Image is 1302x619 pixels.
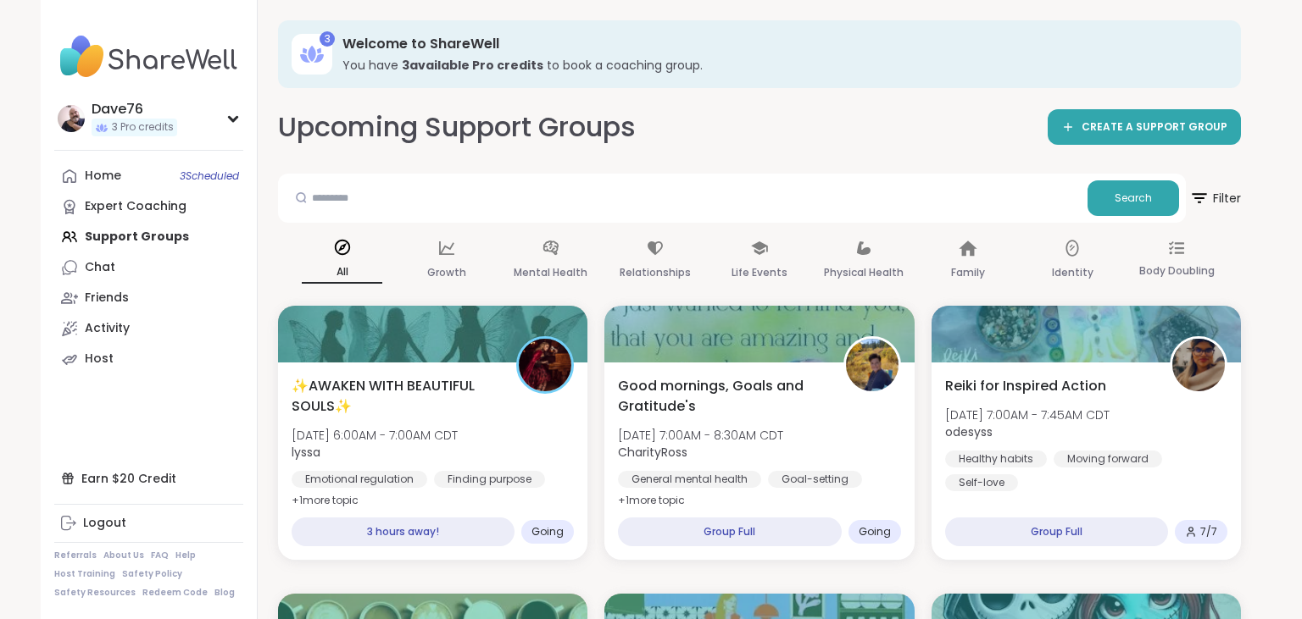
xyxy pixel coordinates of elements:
[302,262,382,284] p: All
[945,423,993,440] b: odesyss
[151,550,169,561] a: FAQ
[85,198,186,215] div: Expert Coaching
[402,57,543,74] b: 3 available Pro credit s
[342,57,1217,74] h3: You have to book a coaching group.
[85,259,115,276] div: Chat
[180,169,239,183] span: 3 Scheduled
[54,313,243,344] a: Activity
[945,450,1047,467] div: Healthy habits
[951,263,985,283] p: Family
[142,587,208,599] a: Redeem Code
[859,525,891,539] span: Going
[85,290,129,307] div: Friends
[1139,261,1215,281] p: Body Doubling
[1048,109,1241,145] a: CREATE A SUPPORT GROUP
[1052,263,1093,283] p: Identity
[945,474,1018,491] div: Self-love
[618,427,783,444] span: [DATE] 7:00AM - 8:30AM CDT
[292,444,320,461] b: lyssa
[292,471,427,488] div: Emotional regulation
[618,376,824,417] span: Good mornings, Goals and Gratitude's
[320,31,335,47] div: 3
[945,406,1110,423] span: [DATE] 7:00AM - 7:45AM CDT
[112,120,174,135] span: 3 Pro credits
[620,263,691,283] p: Relationships
[1189,174,1241,223] button: Filter
[54,568,115,580] a: Host Training
[214,587,235,599] a: Blog
[54,344,243,374] a: Host
[1054,450,1162,467] div: Moving forward
[292,376,498,417] span: ✨AWAKEN WITH BEAUTIFUL SOULS✨
[292,517,515,546] div: 3 hours away!
[54,27,243,86] img: ShareWell Nav Logo
[945,376,1106,396] span: Reiki for Inspired Action
[824,263,904,283] p: Physical Health
[1088,180,1179,216] button: Search
[618,444,687,461] b: CharityRoss
[618,517,841,546] div: Group Full
[618,471,761,488] div: General mental health
[732,263,787,283] p: Life Events
[54,252,243,283] a: Chat
[768,471,862,488] div: Goal-setting
[531,525,564,539] span: Going
[175,550,196,561] a: Help
[54,587,136,599] a: Safety Resources
[54,463,243,494] div: Earn $20 Credit
[54,161,243,191] a: Home3Scheduled
[1082,120,1227,135] span: CREATE A SUPPORT GROUP
[85,351,114,368] div: Host
[342,35,1217,53] h3: Welcome to ShareWell
[85,320,130,337] div: Activity
[292,427,458,444] span: [DATE] 6:00AM - 7:00AM CDT
[103,550,144,561] a: About Us
[514,263,587,283] p: Mental Health
[846,339,899,391] img: CharityRoss
[1200,525,1217,539] span: 7 / 7
[92,100,177,119] div: Dave76
[1172,339,1225,391] img: odesyss
[434,471,545,488] div: Finding purpose
[427,263,466,283] p: Growth
[1189,178,1241,218] span: Filter
[83,515,126,532] div: Logout
[54,508,243,539] a: Logout
[58,105,85,132] img: Dave76
[54,550,97,561] a: Referrals
[122,568,182,580] a: Safety Policy
[85,168,121,185] div: Home
[54,191,243,222] a: Expert Coaching
[519,339,571,391] img: lyssa
[278,108,636,146] h2: Upcoming Support Groups
[1115,191,1152,206] span: Search
[945,517,1168,546] div: Group Full
[54,283,243,313] a: Friends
